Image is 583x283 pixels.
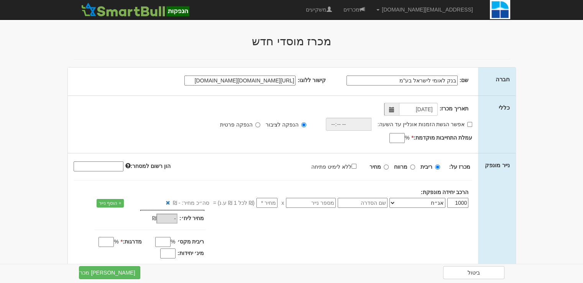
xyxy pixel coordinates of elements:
label: מדרגות: [121,238,142,245]
label: חברה [496,75,510,83]
span: (₪ לכל 1 ₪ ע.נ) [216,199,255,207]
span: % [405,134,409,141]
label: מחיר ליח׳: [179,214,204,222]
span: סה״כ מחיר: - ₪ [173,199,209,207]
span: % [114,238,118,245]
label: אפשר הגשת הזמנות אונליין עד השעה: [378,120,472,128]
h2: מכרז מוסדי חדש [67,35,516,48]
a: + הוסף נייר [97,199,124,207]
strong: הרכב יחידה מונפקת: [421,189,468,195]
input: שם הסדרה [338,198,388,208]
input: מחיר [384,165,389,169]
label: הנפקה לציבור [266,121,306,128]
input: ריבית [435,165,440,169]
label: עמלת התחייבות מוקדמת: [411,134,472,141]
strong: מכרז על: [449,164,471,170]
div: ₪ [120,214,179,224]
strong: מחיר [370,164,381,170]
label: שם: [460,76,469,84]
a: ביטול [443,266,504,279]
span: % [171,238,175,245]
label: מינ׳ יחידות: [177,249,204,257]
label: הנפקה פרטית [220,121,260,128]
span: = [213,199,216,207]
input: מספר נייר [286,198,336,208]
input: הנפקה לציבור [301,122,306,127]
input: אפשר הגשת הזמנות אונליין עד השעה: [467,122,472,127]
input: ללא לימיט פתיחה [351,164,356,169]
label: ריבית מקס׳ [177,238,204,245]
label: תאריך מכרז: [440,105,469,112]
input: כמות [447,198,468,208]
input: מרווח [410,165,415,169]
strong: מרווח [394,164,407,170]
label: כללי [499,104,510,112]
input: הנפקה פרטית [255,122,260,127]
label: ללא לימיט פתיחה [311,162,364,171]
button: [PERSON_NAME] מכרז [79,266,140,279]
img: SmartBull Logo [79,2,192,17]
span: x [281,199,284,207]
label: הון רשום למסחר: [125,162,171,170]
label: נייר מונפק [485,161,509,169]
label: קישור ללוגו: [297,76,326,84]
strong: ריבית [420,164,432,170]
input: מחיר * [256,198,278,208]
